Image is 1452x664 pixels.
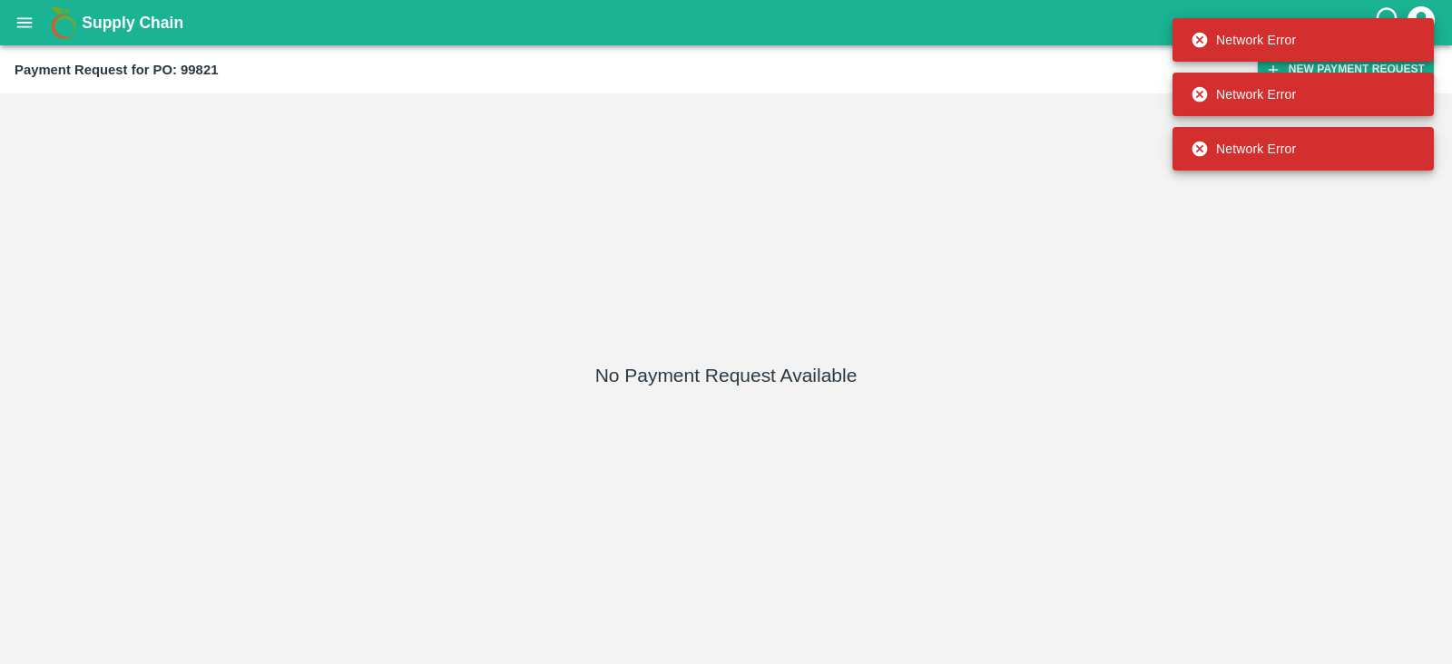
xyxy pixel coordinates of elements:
[1191,78,1296,111] div: Network Error
[1405,4,1437,42] div: account of current user
[82,14,183,32] b: Supply Chain
[595,363,858,388] h5: No Payment Request Available
[15,63,218,77] b: Payment Request for PO: 99821
[1191,132,1296,165] div: Network Error
[82,10,1373,35] a: Supply Chain
[4,2,45,44] button: open drawer
[45,5,82,41] img: logo
[1373,6,1405,39] div: customer-support
[1191,24,1296,56] div: Network Error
